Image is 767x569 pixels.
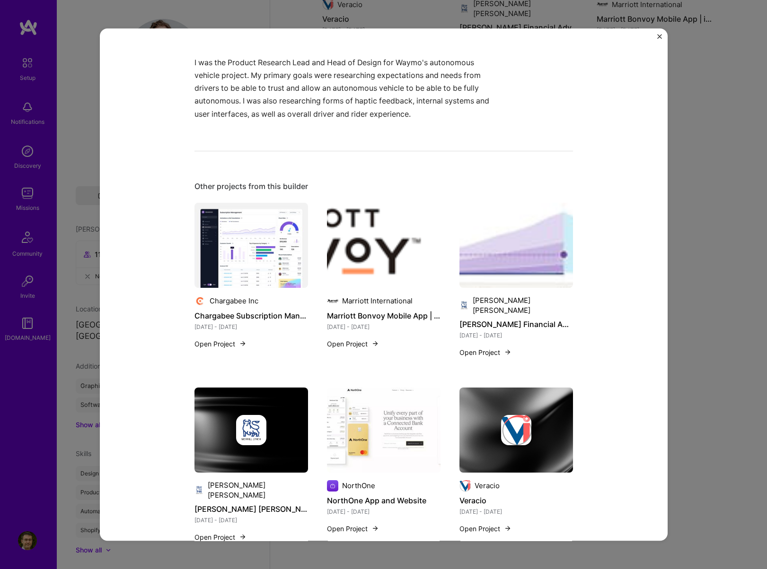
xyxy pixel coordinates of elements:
div: Other projects from this builder [194,181,573,191]
button: Open Project [459,347,511,357]
img: arrow-right [371,525,379,533]
img: Company logo [459,300,469,311]
img: Company logo [194,295,206,307]
button: Close [657,34,662,44]
img: Company logo [459,480,471,491]
img: Chargabee Subscription Management Product Design [194,203,308,288]
div: [DATE] - [DATE] [459,507,573,517]
img: arrow-right [239,340,247,348]
div: Marriott International [342,296,413,306]
h4: Chargabee Subscription Management Product Design [194,310,308,322]
div: Veracio [475,481,500,491]
img: cover [459,388,573,473]
button: Open Project [327,339,379,349]
img: arrow-right [504,349,511,356]
div: [DATE] - [DATE] [194,322,308,332]
img: cover [194,388,308,473]
div: [DATE] - [DATE] [327,322,441,332]
button: Open Project [194,532,247,542]
div: [DATE] - [DATE] [194,515,308,525]
h4: Marriott Bonvoy Mobile App | iOS and Android [327,310,441,322]
img: arrow-right [371,340,379,348]
img: arrow-right [504,525,511,533]
img: Company logo [194,484,204,496]
img: arrow-right [239,534,247,541]
div: Chargabee Inc [210,296,258,306]
button: Open Project [327,524,379,534]
h4: Veracio [459,494,573,507]
h4: NorthOne App and Website [327,494,441,507]
img: Company logo [327,480,338,491]
p: I was the Product Research Lead and Head of Design for Waymo's autonomous vehicle project. My pri... [194,56,502,121]
div: [DATE] - [DATE] [327,507,441,517]
img: Company logo [236,415,266,445]
h4: [PERSON_NAME] Financial Advisor Reporting [459,318,573,330]
img: Company logo [327,295,338,307]
h4: [PERSON_NAME] [PERSON_NAME] [194,503,308,515]
img: NorthOne App and Website [327,388,441,473]
img: Marriott Bonvoy Mobile App | iOS and Android [327,203,441,288]
div: [DATE] - [DATE] [459,330,573,340]
div: NorthOne [342,481,375,491]
img: Company logo [501,415,531,445]
button: Open Project [194,339,247,349]
div: [PERSON_NAME] [PERSON_NAME] [208,480,308,500]
button: Open Project [459,524,511,534]
div: [PERSON_NAME] [PERSON_NAME] [473,295,573,315]
img: Merrill Financial Advisor Reporting [459,203,573,288]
